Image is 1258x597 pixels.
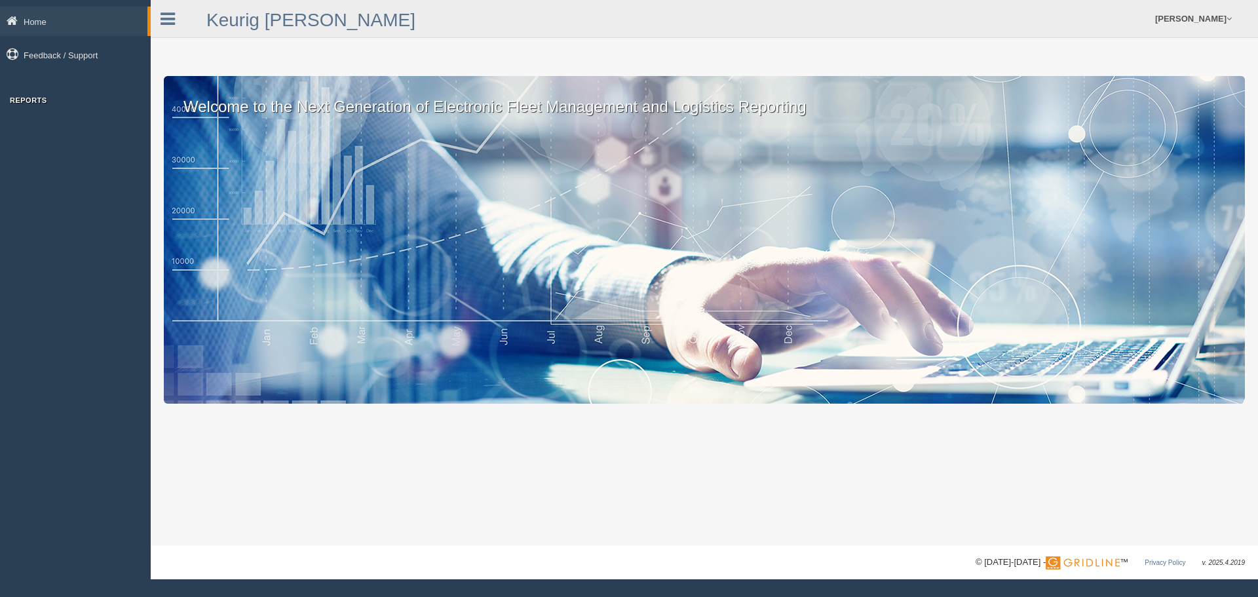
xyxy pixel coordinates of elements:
[206,10,415,30] a: Keurig [PERSON_NAME]
[1145,559,1185,566] a: Privacy Policy
[164,76,1245,118] p: Welcome to the Next Generation of Electronic Fleet Management and Logistics Reporting
[1046,556,1120,569] img: Gridline
[1202,559,1245,566] span: v. 2025.4.2019
[976,556,1245,569] div: © [DATE]-[DATE] - ™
